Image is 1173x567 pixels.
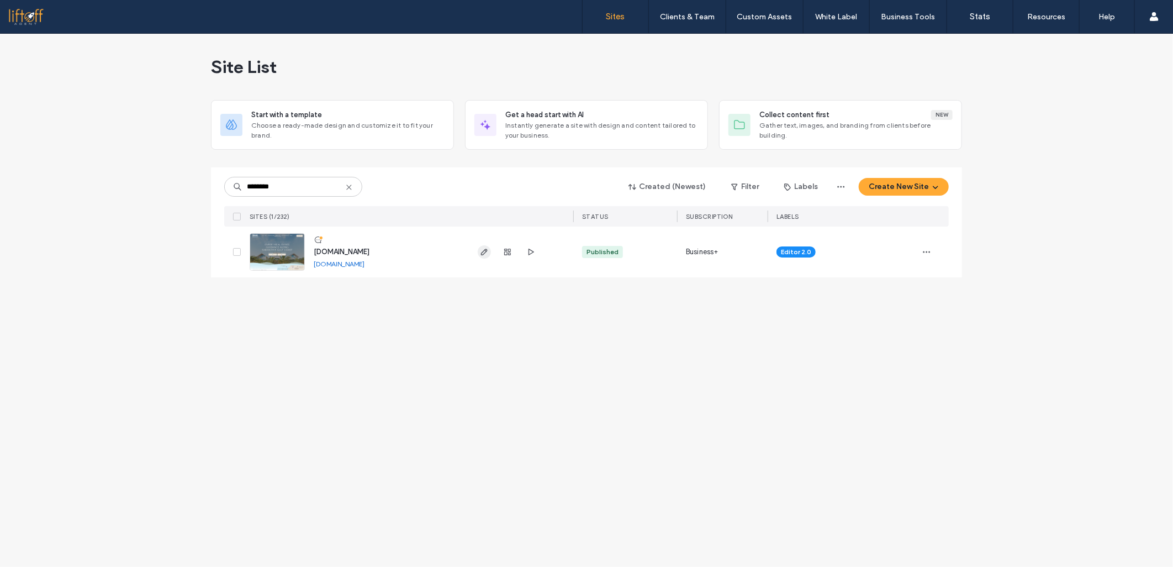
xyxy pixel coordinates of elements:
span: Gather text, images, and branding from clients before building. [759,120,953,140]
span: Business+ [686,246,718,258]
button: Create New Site [859,178,949,196]
div: Start with a templateChoose a ready-made design and customize it to fit your brand. [211,100,454,150]
span: LABELS [776,213,799,221]
div: Collect content firstNewGather text, images, and branding from clients before building. [719,100,962,150]
label: Clients & Team [660,12,715,22]
label: Custom Assets [737,12,792,22]
div: New [931,110,953,120]
div: Published [586,247,619,257]
span: Instantly generate a site with design and content tailored to your business. [505,120,699,140]
label: Business Tools [881,12,936,22]
label: Sites [606,12,625,22]
span: Help [25,8,47,18]
label: White Label [816,12,858,22]
span: SITES (1/232) [250,213,290,221]
div: Get a head start with AIInstantly generate a site with design and content tailored to your business. [465,100,708,150]
span: SUBSCRIPTION [686,213,733,221]
span: Collect content first [759,109,829,120]
label: Help [1099,12,1116,22]
button: Filter [720,178,770,196]
span: Start with a template [251,109,322,120]
a: [DOMAIN_NAME] [314,248,369,256]
span: Site List [211,56,277,78]
button: Labels [774,178,828,196]
span: Get a head start with AI [505,109,584,120]
span: STATUS [582,213,609,221]
a: [DOMAIN_NAME] [314,260,364,268]
span: Editor 2.0 [781,247,811,257]
button: Created (Newest) [619,178,716,196]
label: Stats [970,12,990,22]
span: Choose a ready-made design and customize it to fit your brand. [251,120,445,140]
label: Resources [1027,12,1065,22]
